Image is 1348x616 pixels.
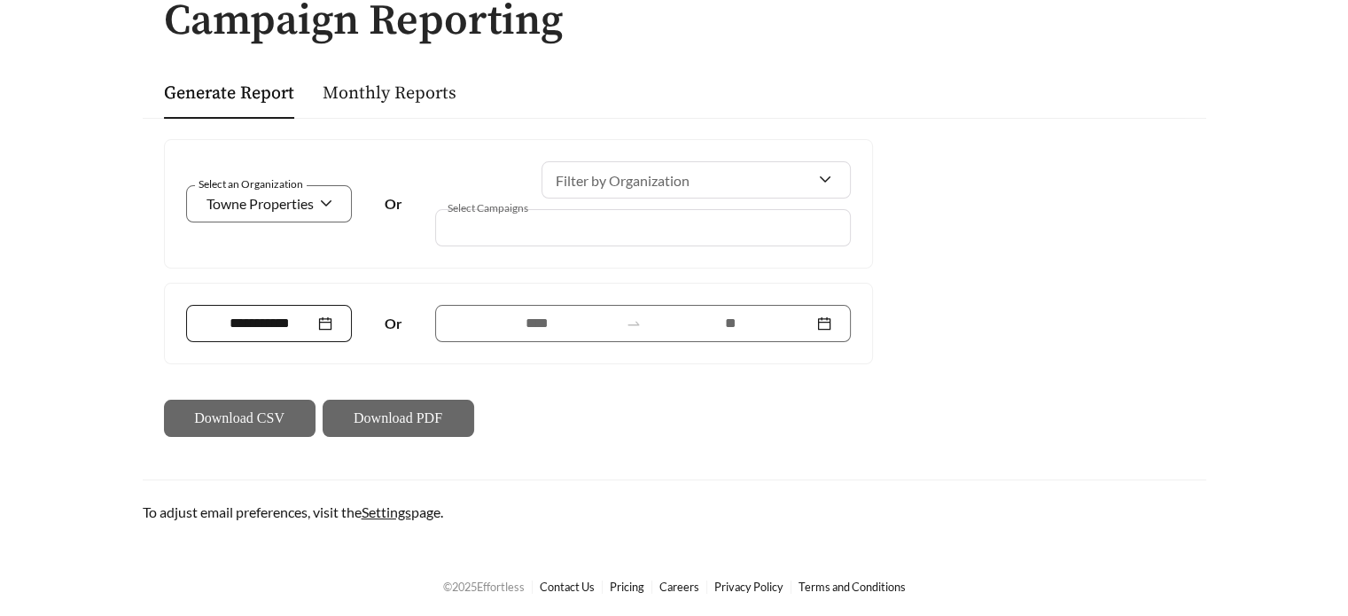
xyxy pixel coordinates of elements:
strong: Or [385,195,402,212]
span: © 2025 Effortless [443,580,525,594]
button: Download CSV [164,400,316,437]
a: Monthly Reports [323,82,456,105]
a: Settings [362,503,411,520]
span: To adjust email preferences, visit the page. [143,503,443,520]
a: Careers [659,580,699,594]
a: Contact Us [540,580,595,594]
span: to [626,316,642,331]
span: swap-right [626,316,642,331]
strong: Or [385,315,402,331]
a: Privacy Policy [714,580,783,594]
a: Pricing [610,580,644,594]
a: Generate Report [164,82,294,105]
button: Download PDF [323,400,474,437]
span: Towne Properties [206,195,314,212]
a: Terms and Conditions [799,580,906,594]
